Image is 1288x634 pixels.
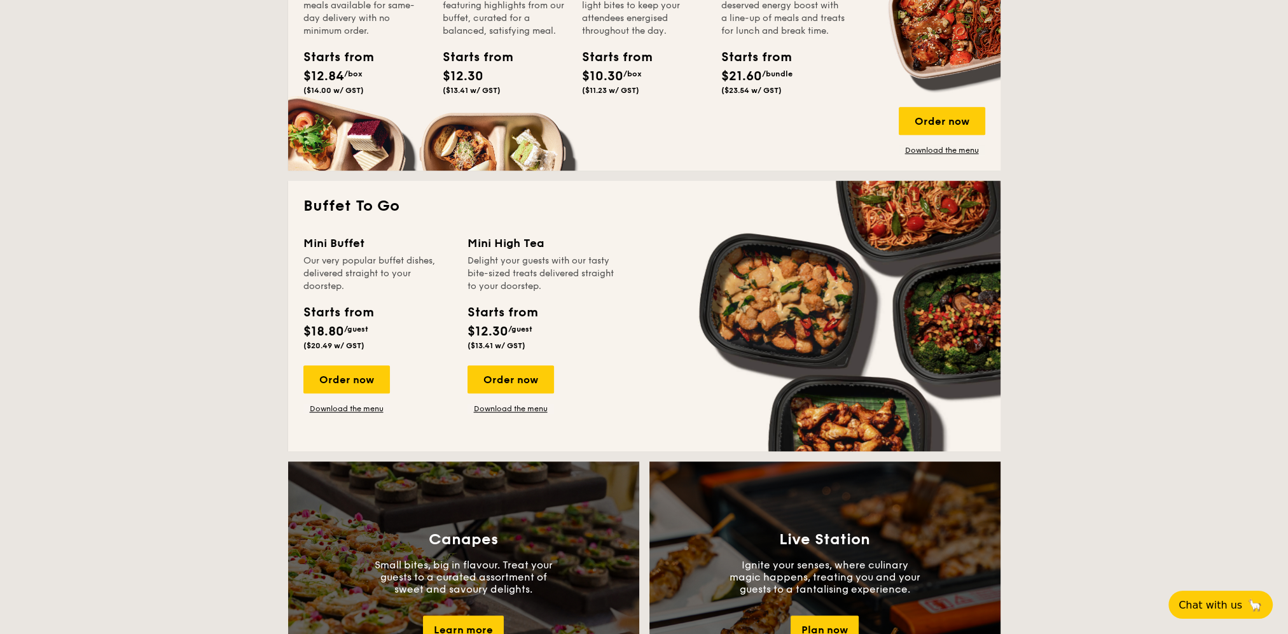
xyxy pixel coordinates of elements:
div: Starts from [303,303,373,322]
div: Starts from [443,48,500,67]
span: ($20.49 w/ GST) [303,341,364,350]
p: Ignite your senses, where culinary magic happens, treating you and your guests to a tantalising e... [730,559,920,595]
a: Download the menu [899,145,985,155]
h3: Canapes [429,531,498,549]
h3: Live Station [779,531,870,549]
div: Starts from [721,48,779,67]
div: Starts from [467,303,537,322]
button: Chat with us🦙 [1168,591,1273,619]
span: /bundle [762,69,793,78]
p: Small bites, big in flavour. Treat your guests to a curated assortment of sweet and savoury delig... [368,559,559,595]
span: $21.60 [721,69,762,84]
div: Delight your guests with our tasty bite-sized treats delivered straight to your doorstep. [467,255,616,293]
h2: Buffet To Go [303,196,985,216]
a: Download the menu [303,404,390,414]
div: Starts from [303,48,361,67]
div: Starts from [582,48,639,67]
span: /box [344,69,363,78]
div: Mini High Tea [467,234,616,252]
span: Chat with us [1179,599,1242,611]
div: Order now [303,365,390,393]
span: /box [623,69,642,78]
span: $12.30 [467,324,508,339]
span: ($13.41 w/ GST) [467,341,525,350]
span: 🦙 [1247,598,1263,612]
div: Order now [467,365,554,393]
span: ($14.00 w/ GST) [303,86,364,95]
div: Mini Buffet [303,234,452,252]
span: ($11.23 w/ GST) [582,86,639,95]
span: $18.80 [303,324,344,339]
span: /guest [508,325,532,334]
span: $10.30 [582,69,623,84]
div: Our very popular buffet dishes, delivered straight to your doorstep. [303,255,452,293]
span: $12.30 [443,69,483,84]
span: /guest [344,325,368,334]
span: ($23.54 w/ GST) [721,86,782,95]
div: Order now [899,107,985,135]
span: ($13.41 w/ GST) [443,86,501,95]
a: Download the menu [467,404,554,414]
span: $12.84 [303,69,344,84]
